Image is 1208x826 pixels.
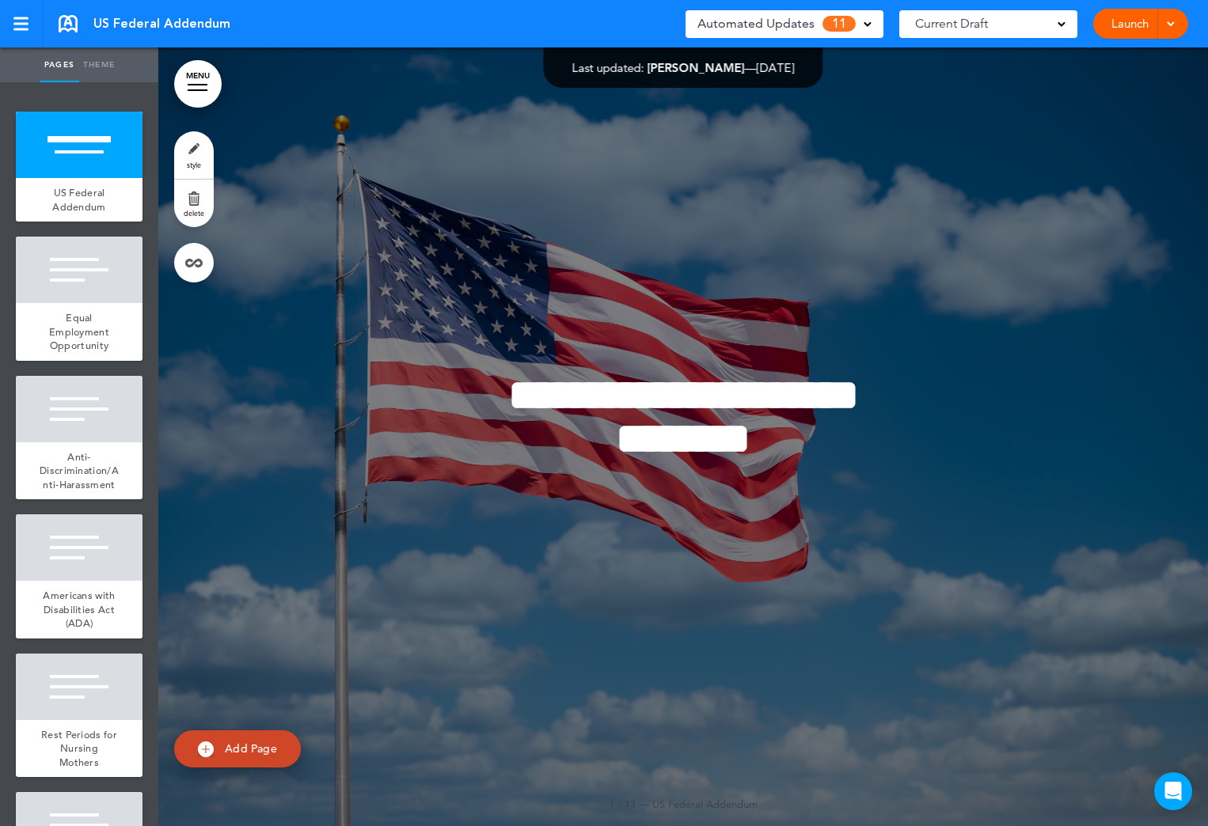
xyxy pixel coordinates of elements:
span: — [639,798,649,810]
a: Pages [40,47,79,82]
img: add.svg [198,741,214,757]
span: Current Draft [915,13,988,35]
a: Add Page [174,730,301,767]
a: Rest Periods for Nursing Mothers [16,720,142,778]
span: 1 / 13 [609,798,636,810]
span: US Federal Addendum [652,798,758,810]
a: Equal Employment Opportunity [16,303,142,361]
span: delete [184,208,204,218]
span: [DATE] [757,60,795,75]
span: Equal Employment Opportunity [49,311,109,352]
div: Open Intercom Messenger [1154,772,1192,810]
span: Americans with Disabilities Act (ADA) [43,589,115,630]
a: Theme [79,47,119,82]
a: MENU [174,60,222,108]
a: Launch [1105,9,1155,39]
a: style [174,131,214,179]
a: US Federal Addendum [16,178,142,222]
span: US Federal Addendum [93,15,230,32]
span: Automated Updates [697,13,815,35]
span: 11 [822,16,856,32]
a: delete [174,180,214,227]
span: Rest Periods for Nursing Mothers [41,728,117,769]
span: Last updated: [572,60,644,75]
div: — [572,62,795,74]
span: style [187,160,201,169]
span: Anti-Discrimination/Anti-Harassment [40,450,119,491]
span: Add Page [225,741,277,756]
span: [PERSON_NAME] [648,60,745,75]
span: US Federal Addendum [52,186,105,214]
a: Americans with Disabilities Act (ADA) [16,581,142,638]
a: Anti-Discrimination/Anti-Harassment [16,442,142,500]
